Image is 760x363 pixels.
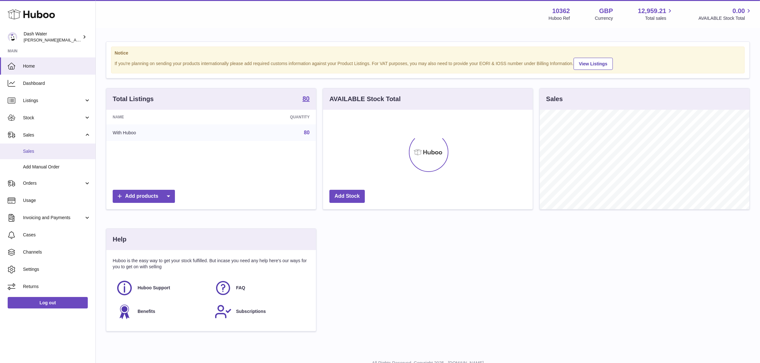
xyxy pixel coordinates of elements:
span: Subscriptions [236,308,266,315]
span: Huboo Support [138,285,170,291]
span: Total sales [645,15,673,21]
a: Subscriptions [214,303,307,320]
a: Log out [8,297,88,308]
a: 80 [303,95,310,103]
div: If you're planning on sending your products internationally please add required customs informati... [115,57,741,70]
a: FAQ [214,279,307,297]
a: 80 [304,130,310,135]
span: Cases [23,232,91,238]
strong: GBP [599,7,613,15]
div: Currency [595,15,613,21]
strong: 10362 [552,7,570,15]
span: AVAILABLE Stock Total [698,15,752,21]
td: With Huboo [106,124,217,141]
span: Benefits [138,308,155,315]
span: Home [23,63,91,69]
th: Quantity [217,110,316,124]
span: Invoicing and Payments [23,215,84,221]
span: Stock [23,115,84,121]
img: james@dash-water.com [8,32,17,42]
a: 0.00 AVAILABLE Stock Total [698,7,752,21]
span: Settings [23,266,91,272]
span: Sales [23,148,91,154]
span: Orders [23,180,84,186]
span: 12,959.21 [638,7,666,15]
span: Dashboard [23,80,91,86]
span: 0.00 [733,7,745,15]
h3: Total Listings [113,95,154,103]
span: FAQ [236,285,245,291]
a: View Listings [574,58,613,70]
a: Benefits [116,303,208,320]
h3: AVAILABLE Stock Total [329,95,401,103]
span: Listings [23,98,84,104]
a: Add Stock [329,190,365,203]
span: Channels [23,249,91,255]
h3: Sales [546,95,563,103]
span: [PERSON_NAME][EMAIL_ADDRESS][DOMAIN_NAME] [24,37,128,42]
strong: 80 [303,95,310,102]
span: Usage [23,197,91,204]
div: Dash Water [24,31,81,43]
h3: Help [113,235,126,244]
a: 12,959.21 Total sales [638,7,673,21]
p: Huboo is the easy way to get your stock fulfilled. But incase you need any help here's our ways f... [113,258,310,270]
span: Add Manual Order [23,164,91,170]
a: Huboo Support [116,279,208,297]
div: Huboo Ref [549,15,570,21]
span: Sales [23,132,84,138]
span: Returns [23,284,91,290]
strong: Notice [115,50,741,56]
a: Add products [113,190,175,203]
th: Name [106,110,217,124]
